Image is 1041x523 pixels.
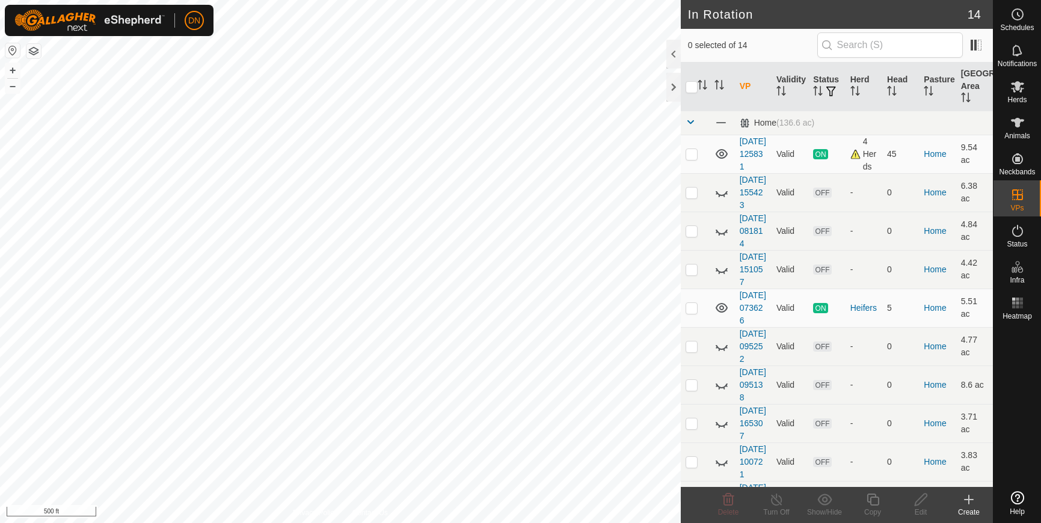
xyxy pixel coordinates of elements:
[800,507,849,518] div: Show/Hide
[850,88,860,97] p-sorticon: Activate to sort
[772,289,808,327] td: Valid
[924,188,946,197] a: Home
[956,365,993,404] td: 8.6 ac
[1000,24,1034,31] span: Schedules
[882,481,919,519] td: 0
[849,507,897,518] div: Copy
[698,82,707,91] p-sorticon: Activate to sort
[945,507,993,518] div: Create
[776,88,786,97] p-sorticon: Activate to sort
[956,289,993,327] td: 5.51 ac
[882,442,919,481] td: 0
[1010,508,1025,515] span: Help
[924,418,946,428] a: Home
[882,173,919,212] td: 0
[924,303,946,313] a: Home
[850,340,877,353] div: -
[956,212,993,250] td: 4.84 ac
[1010,277,1024,284] span: Infra
[293,507,338,518] a: Privacy Policy
[26,44,41,58] button: Map Layers
[772,173,808,212] td: Valid
[772,365,808,404] td: Valid
[850,417,877,430] div: -
[850,225,877,237] div: -
[924,380,946,390] a: Home
[850,302,877,314] div: Heifers
[813,149,828,159] span: ON
[887,88,897,97] p-sorticon: Activate to sort
[999,168,1035,176] span: Neckbands
[740,213,766,248] a: [DATE] 081814
[956,404,993,442] td: 3.71 ac
[924,265,946,274] a: Home
[919,63,956,111] th: Pasture
[740,252,766,287] a: [DATE] 151057
[740,118,814,128] div: Home
[817,32,963,58] input: Search (S)
[740,175,766,210] a: [DATE] 155423
[352,507,388,518] a: Contact Us
[956,442,993,481] td: 3.83 ac
[882,365,919,404] td: 0
[813,226,831,236] span: OFF
[813,265,831,275] span: OFF
[740,329,766,364] a: [DATE] 095252
[1010,204,1024,212] span: VPs
[924,149,946,159] a: Home
[956,250,993,289] td: 4.42 ac
[850,379,877,391] div: -
[14,10,165,31] img: Gallagher Logo
[772,404,808,442] td: Valid
[776,118,814,127] span: (136.6 ac)
[772,481,808,519] td: Valid
[993,486,1041,520] a: Help
[813,418,831,429] span: OFF
[752,507,800,518] div: Turn Off
[924,457,946,466] a: Home
[772,135,808,173] td: Valid
[882,212,919,250] td: 0
[740,136,766,171] a: [DATE] 125831
[850,456,877,468] div: -
[5,79,20,93] button: –
[813,457,831,467] span: OFF
[882,289,919,327] td: 5
[924,341,946,351] a: Home
[740,290,766,325] a: [DATE] 073626
[688,39,817,52] span: 0 selected of 14
[956,63,993,111] th: [GEOGRAPHIC_DATA] Area
[772,250,808,289] td: Valid
[1004,132,1030,139] span: Animals
[188,14,200,27] span: DN
[718,508,739,516] span: Delete
[882,250,919,289] td: 0
[956,481,993,519] td: 3.36 ac
[850,263,877,276] div: -
[956,135,993,173] td: 9.54 ac
[968,5,981,23] span: 14
[5,43,20,58] button: Reset Map
[882,135,919,173] td: 45
[740,444,766,479] a: [DATE] 100721
[740,367,766,402] a: [DATE] 095138
[846,63,882,111] th: Herd
[772,63,808,111] th: Validity
[961,94,971,104] p-sorticon: Activate to sort
[813,380,831,390] span: OFF
[772,327,808,365] td: Valid
[956,173,993,212] td: 6.38 ac
[1007,96,1027,103] span: Herds
[956,327,993,365] td: 4.77 ac
[1007,240,1027,248] span: Status
[897,507,945,518] div: Edit
[924,88,933,97] p-sorticon: Activate to sort
[882,63,919,111] th: Head
[740,406,766,441] a: [DATE] 165307
[813,303,828,313] span: ON
[998,60,1037,67] span: Notifications
[882,327,919,365] td: 0
[688,7,968,22] h2: In Rotation
[808,63,845,111] th: Status
[5,63,20,78] button: +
